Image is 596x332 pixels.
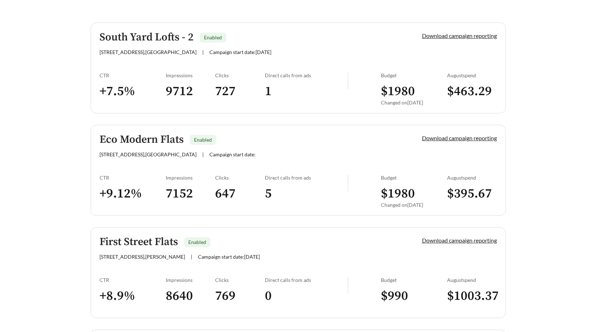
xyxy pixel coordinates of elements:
a: Eco Modern FlatsEnabled[STREET_ADDRESS],[GEOGRAPHIC_DATA]|Campaign start date:Download campaign r... [91,125,506,216]
div: August spend [447,72,497,78]
div: CTR [100,72,166,78]
span: Enabled [188,239,206,245]
a: South Yard Lofts - 2Enabled[STREET_ADDRESS],[GEOGRAPHIC_DATA]|Campaign start date:[DATE]Download ... [91,23,506,113]
h3: 7152 [166,186,215,202]
h3: 0 [265,288,348,304]
h3: 9712 [166,83,215,99]
span: | [202,151,204,157]
div: CTR [100,277,166,283]
h3: 5 [265,186,348,202]
div: Impressions [166,72,215,78]
span: Enabled [204,34,222,40]
h3: $ 463.29 [447,83,497,99]
span: Campaign start date: [DATE] [209,49,271,55]
h3: + 7.5 % [100,83,166,99]
div: Direct calls from ads [265,175,348,181]
div: Clicks [215,72,265,78]
h3: $ 1003.37 [447,288,497,304]
a: Download campaign reporting [422,32,497,39]
div: August spend [447,277,497,283]
h3: + 8.9 % [100,288,166,304]
span: | [202,49,204,55]
div: Impressions [166,277,215,283]
div: CTR [100,175,166,181]
div: Direct calls from ads [265,72,348,78]
a: Download campaign reporting [422,135,497,141]
h3: 769 [215,288,265,304]
a: First Street FlatsEnabled[STREET_ADDRESS],[PERSON_NAME]|Campaign start date:[DATE]Download campai... [91,227,506,318]
div: Changed on [DATE] [381,202,447,208]
div: Direct calls from ads [265,277,348,283]
span: Campaign start date: [209,151,256,157]
span: [STREET_ADDRESS] , [PERSON_NAME] [100,254,185,260]
span: Campaign start date: [DATE] [198,254,260,260]
h5: Eco Modern Flats [100,134,184,146]
h3: $ 1980 [381,83,447,99]
h3: $ 395.67 [447,186,497,202]
div: Budget [381,72,447,78]
h3: 8640 [166,288,215,304]
span: [STREET_ADDRESS] , [GEOGRAPHIC_DATA] [100,151,197,157]
h3: 647 [215,186,265,202]
span: Enabled [194,137,212,143]
h3: 1 [265,83,348,99]
div: Clicks [215,175,265,181]
div: August spend [447,175,497,181]
a: Download campaign reporting [422,237,497,244]
h3: + 9.12 % [100,186,166,202]
div: Clicks [215,277,265,283]
div: Budget [381,175,447,181]
h3: 727 [215,83,265,99]
span: | [191,254,192,260]
div: Budget [381,277,447,283]
h5: First Street Flats [100,236,178,248]
span: [STREET_ADDRESS] , [GEOGRAPHIC_DATA] [100,49,197,55]
div: Changed on [DATE] [381,99,447,106]
h3: $ 990 [381,288,447,304]
h3: $ 1980 [381,186,447,202]
div: Impressions [166,175,215,181]
h5: South Yard Lofts - 2 [100,31,194,43]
